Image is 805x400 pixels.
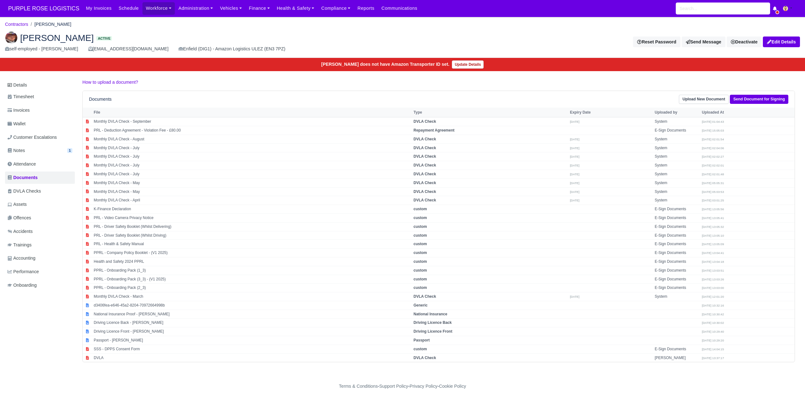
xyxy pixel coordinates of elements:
span: Timesheet [8,93,34,100]
button: Reset Password [633,37,680,47]
td: Monthly DVLA Check - May [92,178,412,187]
a: Offences [5,212,75,224]
h6: Documents [89,97,112,102]
strong: Driving Licence Back [414,320,452,325]
td: PRL - Driver Safety Booklet (Whilst Delivering) [92,222,412,231]
strong: DVLA Check [414,137,436,141]
a: Upload New Document [679,95,729,104]
span: Invoices [8,107,30,114]
a: Send Document for Signing [730,95,788,104]
small: [DATE] [570,155,579,158]
a: Details [5,79,75,91]
small: [DATE] [570,199,579,202]
small: [DATE] 02:01:48 [702,172,724,176]
small: [DATE] 01:04:43 [702,120,724,123]
small: [DATE] 13:03:26 [702,278,724,281]
strong: DVLA Check [414,154,436,159]
a: DVLA Checks [5,185,75,197]
td: PRL - Video Camera Privacy Notice [92,213,412,222]
a: Cookie Policy [439,384,466,389]
a: Send Message [682,37,725,47]
small: [DATE] 13:03:00 [702,286,724,290]
a: How to upload a document? [82,80,138,85]
td: E-Sign Documents [653,222,700,231]
strong: custom [414,259,427,264]
span: Notes [8,147,25,154]
td: PPRL - Onboarding Pack (2_3) [92,284,412,292]
small: [DATE] [570,146,579,150]
td: Monthly DVLA Check - May [92,187,412,196]
strong: DVLA Check [414,163,436,167]
a: Customer Escalations [5,131,75,144]
td: PRL - Driver Safety Booklet (Whilst Driving) [92,231,412,240]
td: PRL - Deduction Agreement - Violation Fee - £80.00 [92,126,412,135]
strong: DVLA Check [414,146,436,150]
div: [EMAIL_ADDRESS][DOMAIN_NAME] [88,45,169,53]
small: [DATE] [570,120,579,123]
span: Documents [8,174,38,181]
small: [DATE] [570,138,579,141]
strong: DVLA Check [414,356,436,360]
input: Search... [676,3,770,14]
td: PRL - Health & Safety Manual [92,240,412,249]
a: Support Policy [379,384,408,389]
small: [DATE] 03:01:25 [702,199,724,202]
a: Deactivate [727,37,762,47]
span: PURPLE ROSE LOGISTICS [5,2,82,15]
td: SSS - DPPS Consent Form [92,345,412,353]
a: Trainings [5,239,75,251]
small: [DATE] [570,190,579,194]
a: Vehicles [217,2,246,14]
strong: DVLA Check [414,172,436,176]
strong: custom [414,285,427,290]
small: [DATE] 13:03:51 [702,269,724,272]
li: [PERSON_NAME] [28,21,71,28]
td: Passport - [PERSON_NAME] [92,336,412,345]
strong: custom [414,277,427,281]
td: System [653,161,700,170]
small: [DATE] 05:05:31 [702,181,724,185]
small: [DATE] 02:04:06 [702,146,724,150]
span: 1 [67,148,72,153]
td: E-Sign Documents [653,257,700,266]
td: Monthly DVLA Check - August [92,135,412,144]
a: Onboarding [5,279,75,291]
a: Update Details [452,60,484,69]
span: Active [96,36,112,41]
strong: National Insurance [414,312,447,316]
small: [DATE] 10:30:02 [702,321,724,324]
td: System [653,292,700,301]
a: PURPLE ROSE LOGISTICS [5,3,82,15]
a: Timesheet [5,91,75,103]
td: E-Sign Documents [653,249,700,257]
a: Compliance [318,2,354,14]
strong: DVLA Check [414,189,436,194]
td: Driving Licence Front - [PERSON_NAME] [92,327,412,336]
small: [DATE] 05:03:53 [702,190,724,194]
small: [DATE] 13:05:32 [702,225,724,228]
td: National Insurance Proof - [PERSON_NAME] [92,310,412,318]
strong: custom [414,242,427,246]
span: Onboarding [8,282,37,289]
td: E-Sign Documents [653,205,700,214]
span: Wallet [8,120,25,127]
span: DVLA Checks [8,188,41,195]
small: [DATE] 10:32:16 [702,304,724,307]
td: PPRL - Onboarding Pack (1_3) [92,266,412,275]
td: E-Sign Documents [653,231,700,240]
td: System [653,187,700,196]
td: PPRL - Company Policy Booklet - (V1 2025) [92,249,412,257]
strong: DVLA Check [414,181,436,185]
small: [DATE] 13:04:18 [702,260,724,263]
td: PPRL - Onboarding Pack (3_3) - (V1 2025) [92,275,412,284]
a: Invoices [5,104,75,116]
a: Notes 1 [5,144,75,157]
td: System [653,135,700,144]
td: Health and Safety 2024 PPRL [92,257,412,266]
span: Attendance [8,161,36,168]
a: Communications [378,2,421,14]
th: Expiry Date [568,108,653,117]
small: [DATE] 13:05:10 [702,234,724,237]
strong: custom [414,216,427,220]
